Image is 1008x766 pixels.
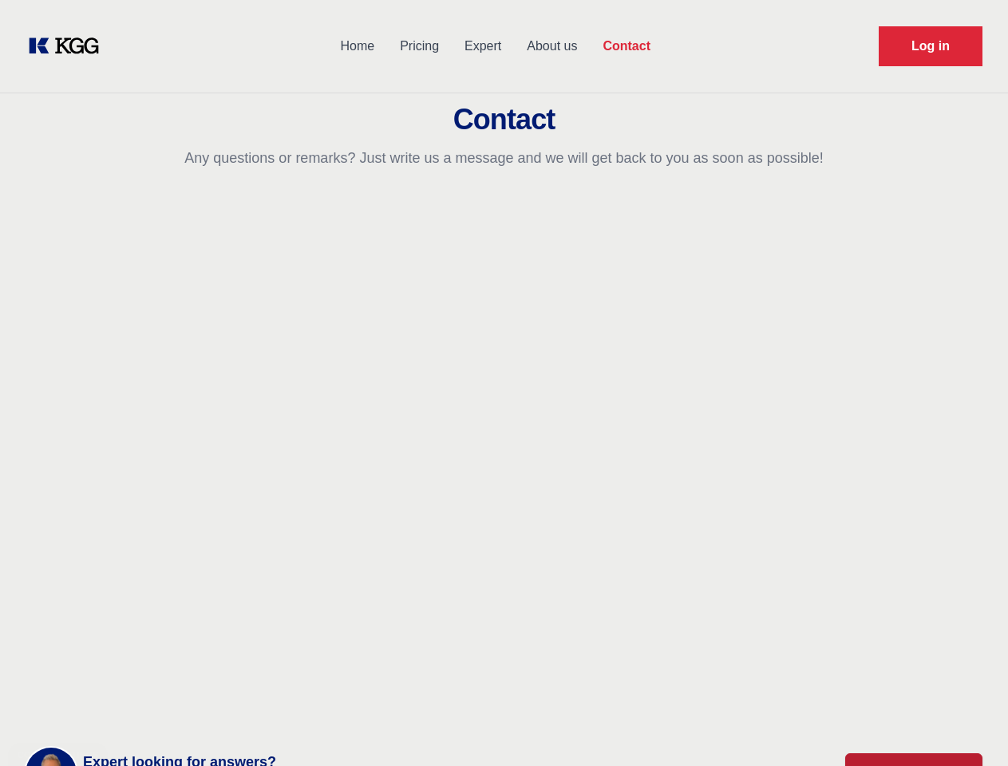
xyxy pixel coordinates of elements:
h2: Contact [19,104,989,136]
a: Pricing [387,26,452,67]
a: About us [514,26,590,67]
a: Home [327,26,387,67]
a: Expert [452,26,514,67]
p: Any questions or remarks? Just write us a message and we will get back to you as soon as possible! [19,148,989,168]
a: KOL Knowledge Platform: Talk to Key External Experts (KEE) [26,34,112,59]
div: Cookie settings [18,751,98,760]
a: Request Demo [879,26,982,66]
iframe: Chat Widget [928,689,1008,766]
a: Contact [590,26,663,67]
